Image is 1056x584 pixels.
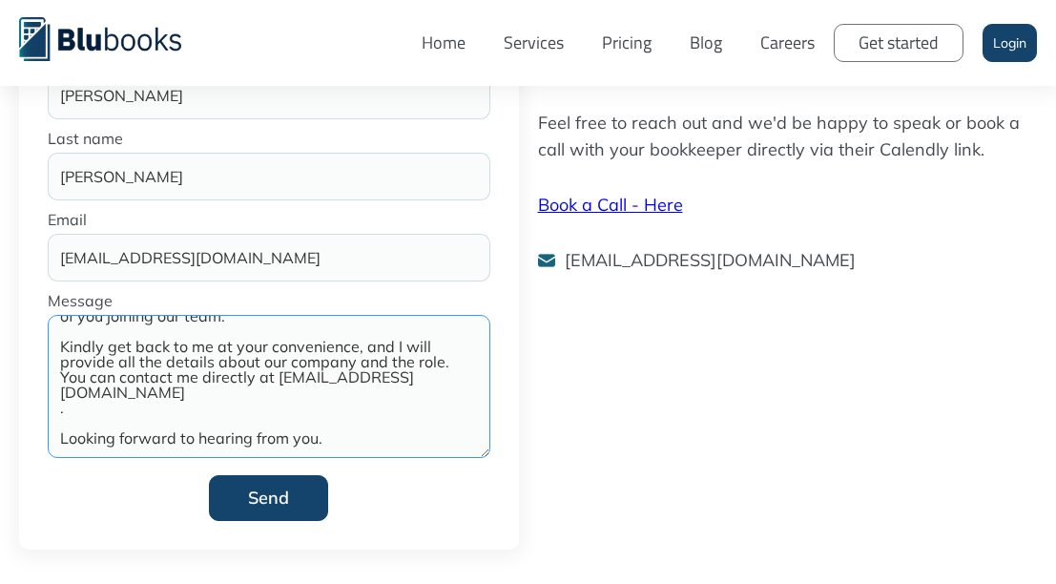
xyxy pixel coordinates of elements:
label: Last name [48,129,490,148]
a: Get started [834,24,963,62]
a: Careers [741,14,834,72]
a: Login [983,24,1037,62]
label: Message [48,291,490,310]
a: Blog [671,14,741,72]
a: Pricing [583,14,671,72]
label: Email [48,210,490,229]
p: Feel free to reach out and we'd be happy to speak or book a call with your bookkeeper directly vi... [538,110,1038,163]
a: Services [485,14,583,72]
p: [EMAIL_ADDRESS][DOMAIN_NAME] [565,247,856,274]
a: Home [403,14,485,72]
h2: Let's Get In Touch [538,38,1038,91]
a: Book a Call - Here [538,194,683,216]
input: Send [209,475,328,521]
